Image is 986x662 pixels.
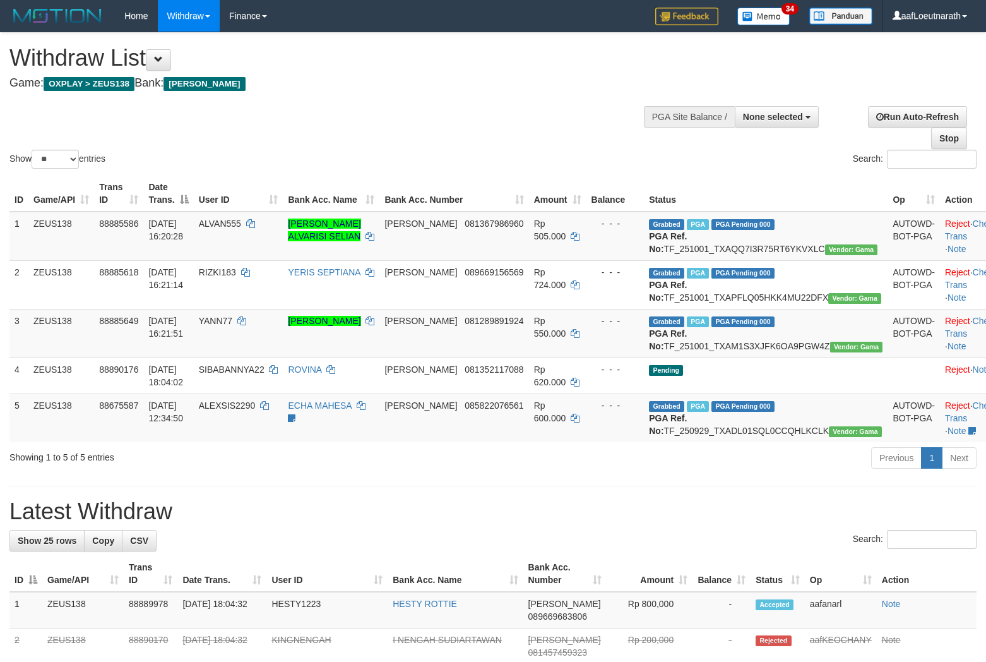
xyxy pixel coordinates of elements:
th: Bank Acc. Number: activate to sort column ascending [379,176,528,212]
a: Run Auto-Refresh [868,106,967,128]
h1: Latest Withdraw [9,499,977,524]
span: Accepted [756,599,793,610]
span: Rp 505.000 [534,219,566,241]
td: [DATE] 18:04:32 [177,592,266,629]
span: YANN77 [199,316,232,326]
div: - - - [591,315,639,327]
span: [PERSON_NAME] [384,267,457,277]
span: [DATE] 16:21:51 [148,316,183,339]
a: Reject [945,316,970,326]
th: ID: activate to sort column descending [9,556,42,592]
a: Reject [945,267,970,277]
span: PGA Pending [711,219,775,230]
input: Search: [887,530,977,549]
a: Copy [84,530,122,551]
a: Reject [945,400,970,411]
th: Trans ID: activate to sort column ascending [94,176,143,212]
a: [PERSON_NAME] [288,316,360,326]
span: ALEXSIS2290 [199,400,256,411]
td: ZEUS138 [28,212,94,261]
th: Amount: activate to sort column ascending [529,176,586,212]
td: 1 [9,592,42,629]
td: aafanarl [805,592,877,629]
span: Copy 081457459323 to clipboard [528,647,587,658]
a: ECHA MAHESA [288,400,351,411]
span: ALVAN555 [199,219,241,229]
span: Show 25 rows [18,536,76,546]
span: Rp 724.000 [534,267,566,290]
div: - - - [591,266,639,279]
span: PGA Pending [711,316,775,327]
td: 1 [9,212,28,261]
span: [PERSON_NAME] [384,364,457,375]
td: TF_250929_TXADL01SQL0CCQHLKCLK [644,394,888,442]
th: Date Trans.: activate to sort column ascending [177,556,266,592]
th: Balance: activate to sort column ascending [692,556,751,592]
a: Note [947,292,966,303]
th: Action [877,556,977,592]
th: Trans ID: activate to sort column ascending [124,556,177,592]
a: Show 25 rows [9,530,85,551]
td: 3 [9,309,28,358]
b: PGA Ref. No: [649,280,687,303]
td: TF_251001_TXAM1S3XJFK6OA9PGW4Z [644,309,888,358]
div: - - - [591,363,639,376]
span: OXPLAY > ZEUS138 [44,77,134,91]
span: Grabbed [649,401,684,412]
span: Copy 081289891924 to clipboard [465,316,523,326]
span: Rp 550.000 [534,316,566,339]
td: ZEUS138 [28,260,94,309]
td: ZEUS138 [28,358,94,394]
label: Search: [853,150,977,169]
th: Date Trans.: activate to sort column descending [143,176,193,212]
a: [PERSON_NAME] ALVARISI SELIAN [288,219,360,241]
span: SIBABANNYA22 [199,364,264,375]
th: Game/API: activate to sort column ascending [42,556,124,592]
td: AUTOWD-BOT-PGA [888,394,940,442]
a: Reject [945,219,970,229]
span: 88675587 [99,400,138,411]
span: Rp 600.000 [534,400,566,423]
a: Note [882,635,901,645]
a: ROVINA [288,364,321,375]
td: 5 [9,394,28,442]
th: User ID: activate to sort column ascending [194,176,283,212]
span: Copy 089669156569 to clipboard [465,267,523,277]
th: Balance [586,176,644,212]
td: Rp 800,000 [607,592,692,629]
th: Bank Acc. Name: activate to sort column ascending [283,176,379,212]
th: Game/API: activate to sort column ascending [28,176,94,212]
span: 88885586 [99,219,138,229]
span: Pending [649,365,683,376]
th: Bank Acc. Name: activate to sort column ascending [388,556,523,592]
span: Rp 620.000 [534,364,566,387]
span: [PERSON_NAME] [384,400,457,411]
td: AUTOWD-BOT-PGA [888,260,940,309]
td: - [692,592,751,629]
label: Show entries [9,150,105,169]
span: 34 [781,3,799,15]
img: panduan.png [809,8,872,25]
th: Op: activate to sort column ascending [805,556,877,592]
span: Rejected [756,635,791,646]
div: Showing 1 to 5 of 5 entries [9,446,401,464]
td: AUTOWD-BOT-PGA [888,309,940,358]
td: TF_251001_TXAPFLQ05HKK4MU22DFX [644,260,888,309]
span: None selected [743,112,803,122]
a: Previous [871,447,922,469]
img: Feedback.jpg [655,8,718,25]
img: MOTION_logo.png [9,6,105,25]
a: Note [947,244,966,254]
b: PGA Ref. No: [649,413,687,436]
a: I NENGAH SUDIARTAWAN [393,635,502,645]
th: Status [644,176,888,212]
input: Search: [887,150,977,169]
span: [DATE] 12:34:50 [148,400,183,423]
a: Stop [931,128,967,149]
span: [PERSON_NAME] [384,316,457,326]
td: TF_251001_TXAQQ7I3R75RT6YKVXLC [644,212,888,261]
a: Note [882,599,901,609]
div: - - - [591,217,639,230]
span: Vendor URL: https://trx31.1velocity.biz [825,244,878,255]
span: 88885649 [99,316,138,326]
